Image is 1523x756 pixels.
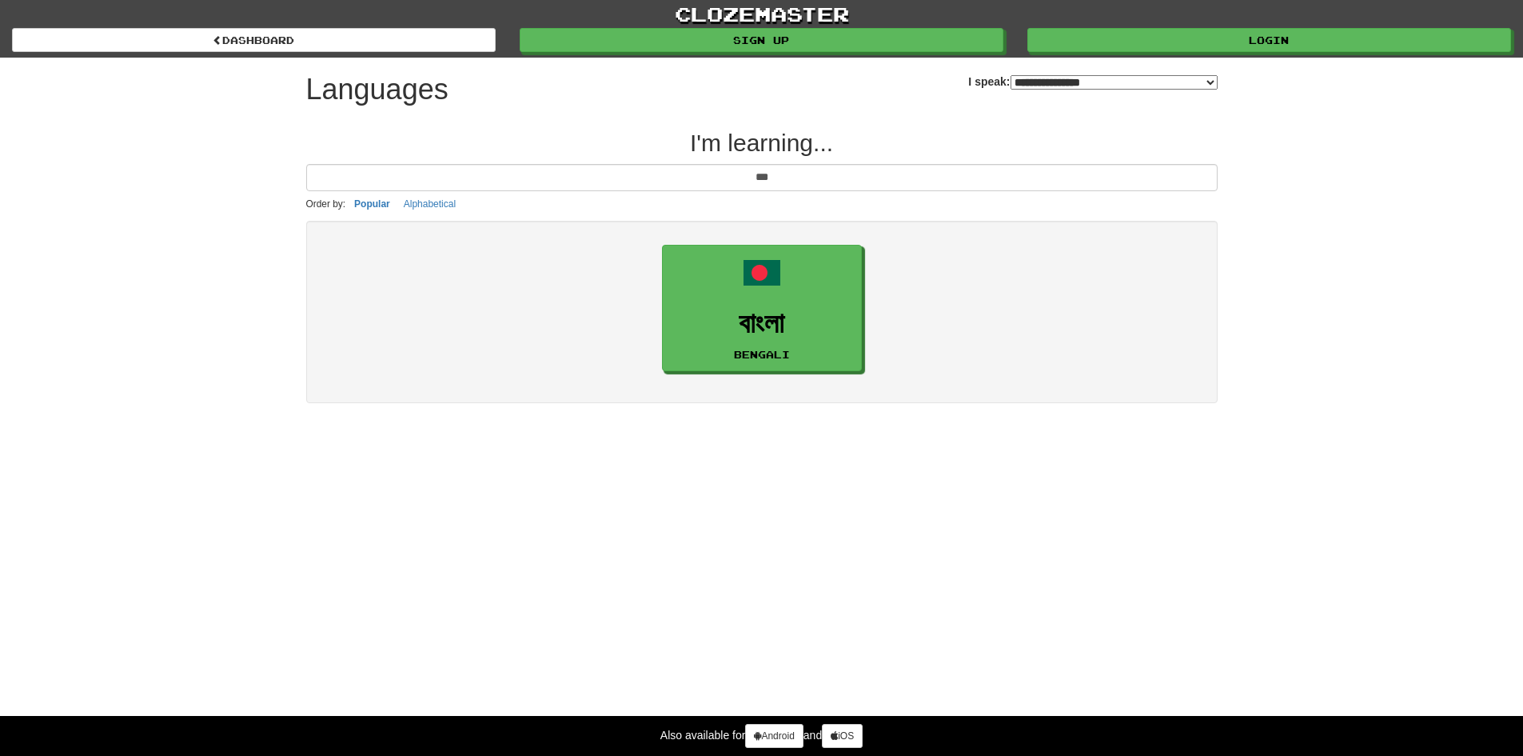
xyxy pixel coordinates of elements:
[349,195,395,213] button: Popular
[822,724,863,748] a: iOS
[12,28,496,52] a: dashboard
[399,195,460,213] button: Alphabetical
[306,130,1218,156] h2: I'm learning...
[306,74,449,106] h1: Languages
[1027,28,1511,52] a: Login
[306,198,346,210] small: Order by:
[745,724,803,748] a: Android
[1011,75,1218,90] select: I speak:
[968,74,1217,90] label: I speak:
[520,28,1003,52] a: Sign up
[671,308,853,339] h3: বাংলা
[662,245,862,372] a: বাংলাBengali
[734,349,790,360] small: Bengali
